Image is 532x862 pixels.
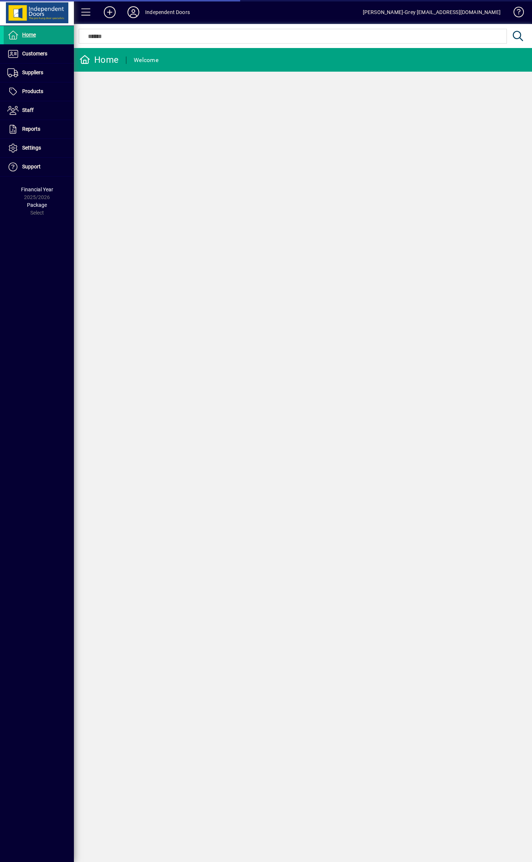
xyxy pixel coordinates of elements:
[4,158,74,176] a: Support
[22,69,43,75] span: Suppliers
[4,45,74,63] a: Customers
[98,6,122,19] button: Add
[22,88,43,94] span: Products
[79,54,119,66] div: Home
[22,32,36,38] span: Home
[22,107,34,113] span: Staff
[145,6,190,18] div: Independent Doors
[22,145,41,151] span: Settings
[27,202,47,208] span: Package
[22,164,41,170] span: Support
[4,101,74,120] a: Staff
[4,120,74,138] a: Reports
[21,187,53,192] span: Financial Year
[508,1,523,25] a: Knowledge Base
[363,6,501,18] div: [PERSON_NAME]-Grey [EMAIL_ADDRESS][DOMAIN_NAME]
[22,126,40,132] span: Reports
[22,51,47,57] span: Customers
[4,139,74,157] a: Settings
[4,82,74,101] a: Products
[4,64,74,82] a: Suppliers
[122,6,145,19] button: Profile
[134,54,158,66] div: Welcome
